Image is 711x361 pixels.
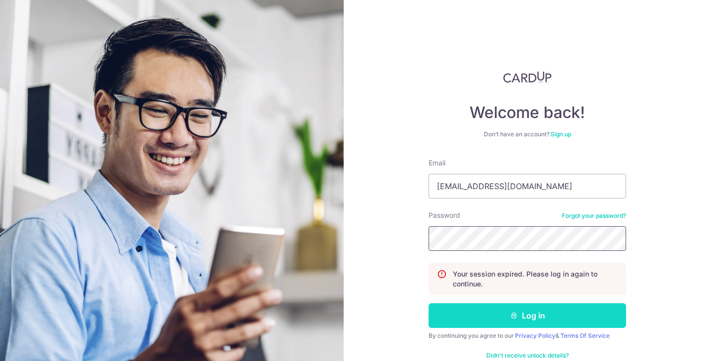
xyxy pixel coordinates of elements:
[429,158,445,168] label: Email
[429,303,626,328] button: Log in
[503,71,552,83] img: CardUp Logo
[560,332,610,339] a: Terms Of Service
[562,212,626,220] a: Forgot your password?
[429,130,626,138] div: Don’t have an account?
[429,103,626,122] h4: Welcome back!
[429,210,460,220] label: Password
[486,352,569,360] a: Didn't receive unlock details?
[453,269,618,289] p: Your session expired. Please log in again to continue.
[551,130,571,138] a: Sign up
[515,332,555,339] a: Privacy Policy
[429,332,626,340] div: By continuing you agree to our &
[429,174,626,199] input: Enter your Email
